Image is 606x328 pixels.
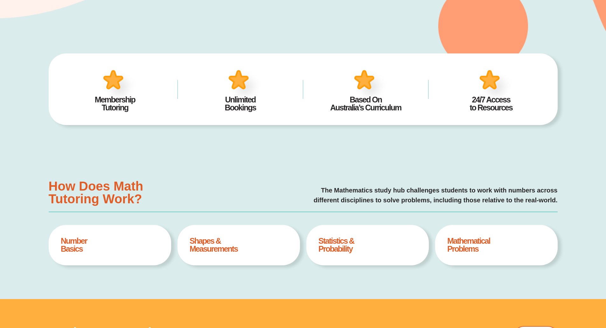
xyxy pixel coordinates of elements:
[67,1,76,10] span: of ⁨0⁩
[180,1,189,10] button: Add or edit images
[313,96,419,112] h4: Based On Australia’s Curriculum
[187,96,294,112] h4: Unlimited Bookings
[49,180,165,205] h3: How Does Math Tutoring Work?
[62,96,168,112] h4: Membership Tutoring
[447,237,545,253] h4: Mathematical Problems
[171,185,557,205] p: The Mathematics study hub challenges students to work with numbers across different disciplines t...
[438,96,544,112] h4: 24/7 Access to Resources
[190,237,288,253] h4: Shapes & Measurements
[500,256,606,328] iframe: Chat Widget
[318,237,416,253] h4: Statistics & Probability
[61,237,159,253] h4: Number Basics
[171,1,180,10] button: Draw
[162,1,171,10] button: Text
